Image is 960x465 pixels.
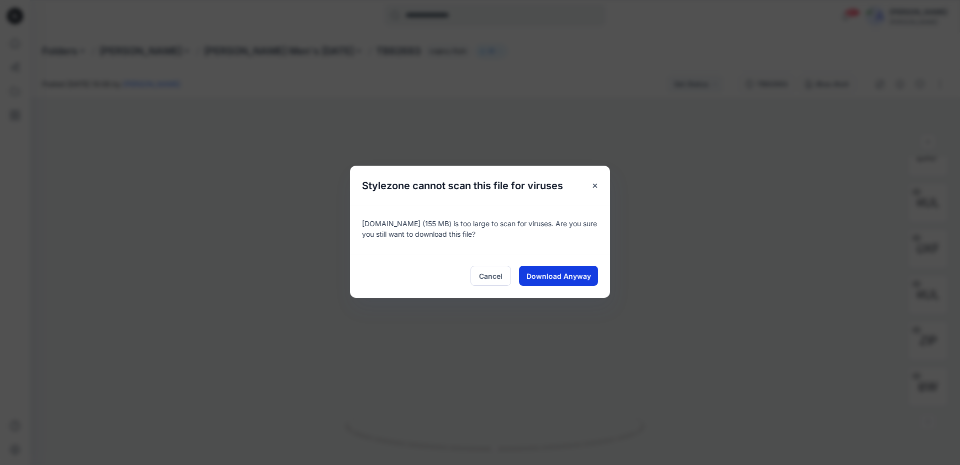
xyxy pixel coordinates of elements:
button: Cancel [470,266,511,286]
button: Close [586,177,604,195]
h5: Stylezone cannot scan this file for viruses [350,166,575,206]
span: Cancel [479,271,502,281]
div: [DOMAIN_NAME] (155 MB) is too large to scan for viruses. Are you sure you still want to download ... [350,206,610,254]
span: Download Anyway [526,271,591,281]
button: Download Anyway [519,266,598,286]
